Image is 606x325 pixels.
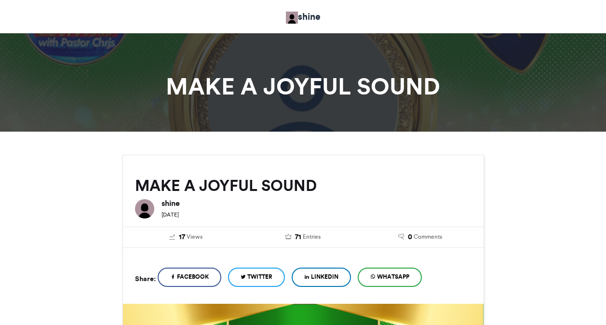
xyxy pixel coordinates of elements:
a: LinkedIn [292,268,351,287]
a: Twitter [228,268,285,287]
a: shine [286,10,321,24]
a: WhatsApp [358,268,422,287]
h2: MAKE A JOYFUL SOUND [135,177,471,194]
h1: MAKE A JOYFUL SOUND [36,75,571,98]
img: shine [135,199,154,218]
span: 0 [408,232,412,243]
a: 17 Views [135,232,238,243]
small: [DATE] [162,211,179,218]
span: LinkedIn [311,272,338,281]
h5: Share: [135,272,156,285]
span: 17 [179,232,185,243]
a: 71 Entries [252,232,354,243]
span: Entries [303,232,321,241]
span: Views [187,232,202,241]
a: 0 Comments [369,232,471,243]
span: Comments [414,232,442,241]
span: Facebook [177,272,209,281]
span: WhatsApp [377,272,409,281]
a: Facebook [158,268,221,287]
span: Twitter [247,272,272,281]
span: 71 [295,232,301,243]
img: Keetmanshoop Crusade [286,12,298,24]
h6: shine [162,199,471,207]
